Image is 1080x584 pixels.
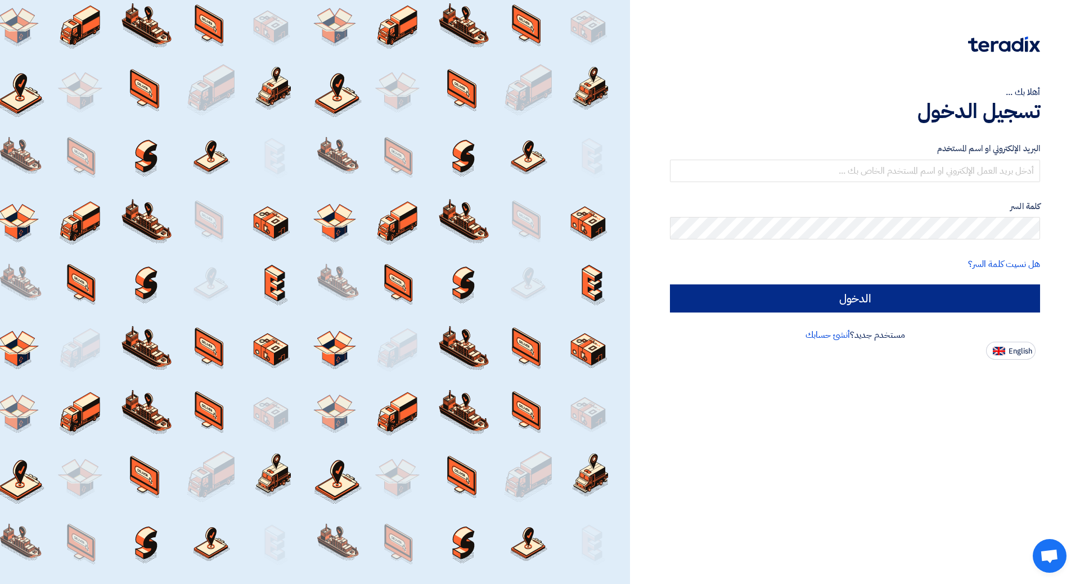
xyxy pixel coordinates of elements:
[986,342,1036,360] button: English
[993,347,1005,355] img: en-US.png
[670,142,1040,155] label: البريد الإلكتروني او اسم المستخدم
[670,284,1040,313] input: الدخول
[968,257,1040,271] a: هل نسيت كلمة السر؟
[670,200,1040,213] label: كلمة السر
[1033,539,1066,573] a: Open chat
[670,160,1040,182] input: أدخل بريد العمل الإلكتروني او اسم المستخدم الخاص بك ...
[1009,347,1032,355] span: English
[670,99,1040,124] h1: تسجيل الدخول
[670,85,1040,99] div: أهلا بك ...
[805,328,850,342] a: أنشئ حسابك
[670,328,1040,342] div: مستخدم جديد؟
[968,37,1040,52] img: Teradix logo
